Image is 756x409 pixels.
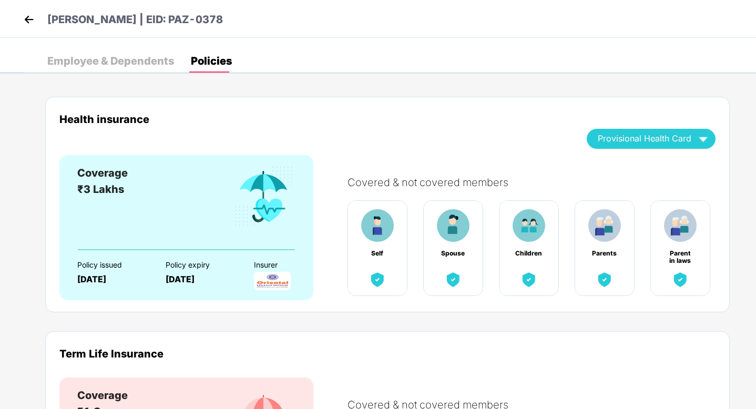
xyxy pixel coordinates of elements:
img: benefitCardImg [595,270,614,289]
div: Covered & not covered members [348,176,726,189]
div: [DATE] [166,274,236,284]
img: benefitCardImg [368,270,387,289]
button: Provisional Health Card [587,129,716,149]
div: Self [364,250,391,257]
div: [DATE] [77,274,147,284]
img: back [21,12,37,27]
div: Term Life Insurance [59,347,716,360]
div: Policy issued [77,261,147,269]
div: Coverage [77,387,128,404]
div: Coverage [77,165,128,181]
img: InsurerLogo [254,272,291,290]
img: benefitCardImg [519,270,538,289]
img: benefitCardImg [437,209,469,242]
div: Health insurance [59,113,571,125]
img: benefitCardImg [588,209,621,242]
img: benefitCardImg [444,270,463,289]
div: Employee & Dependents [47,56,174,66]
span: ₹3 Lakhs [77,183,124,196]
div: Policies [191,56,232,66]
div: Insurer [254,261,324,269]
p: [PERSON_NAME] | EID: PAZ-0378 [47,12,223,28]
img: benefitCardImg [361,209,394,242]
img: benefitCardImg [513,209,545,242]
div: Parents [591,250,618,257]
img: wAAAAASUVORK5CYII= [694,129,712,148]
img: benefitCardImg [671,270,690,289]
div: Children [515,250,543,257]
img: benefitCardImg [664,209,697,242]
div: Spouse [440,250,467,257]
div: Parent in laws [667,250,694,257]
span: Provisional Health Card [598,136,691,141]
img: benefitCardImg [233,165,295,228]
div: Policy expiry [166,261,236,269]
